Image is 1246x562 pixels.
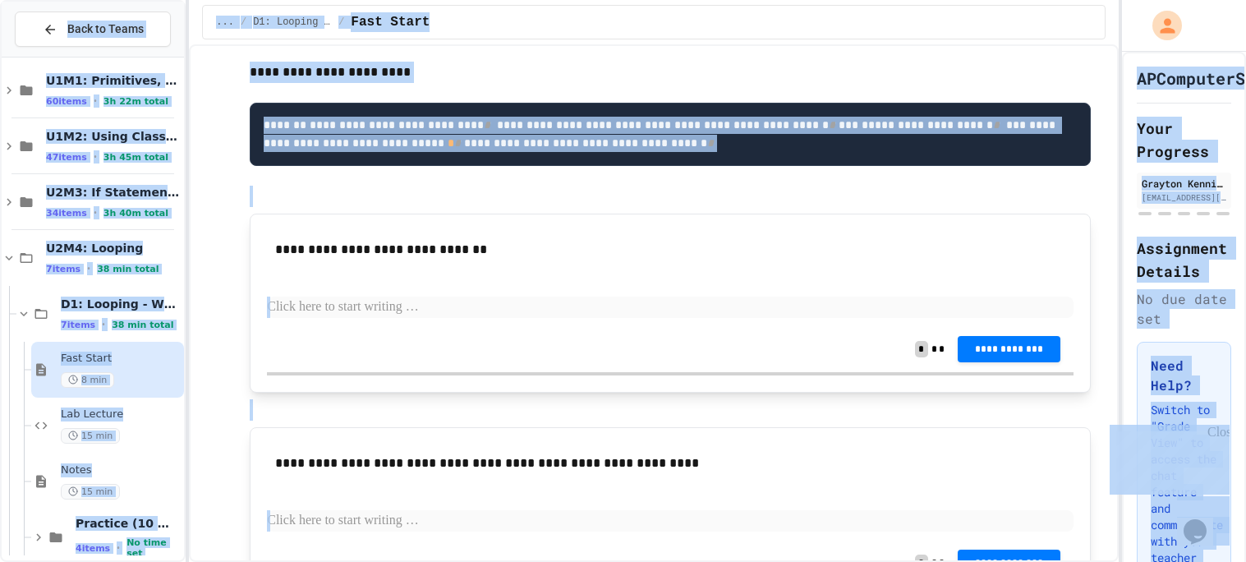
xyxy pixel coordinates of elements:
[61,428,120,444] span: 15 min
[103,96,168,107] span: 3h 22m total
[1142,176,1226,191] div: Grayton Kennington
[102,318,105,331] span: •
[46,185,181,200] span: U2M3: If Statements & Control Flow
[46,152,87,163] span: 47 items
[61,352,181,366] span: Fast Start
[61,297,181,311] span: D1: Looping - While Loops
[1177,496,1230,546] iframe: chat widget
[46,129,181,144] span: U1M2: Using Classes and Objects
[126,537,181,559] span: No time set
[1137,289,1231,329] div: No due date set
[76,543,110,554] span: 4 items
[1137,117,1231,163] h2: Your Progress
[216,16,234,29] span: ...
[112,320,173,330] span: 38 min total
[1137,237,1231,283] h2: Assignment Details
[253,16,332,29] span: D1: Looping - While Loops
[241,16,246,29] span: /
[15,12,171,47] button: Back to Teams
[94,206,97,219] span: •
[46,241,181,256] span: U2M4: Looping
[7,7,113,104] div: Chat with us now!Close
[46,208,87,219] span: 34 items
[61,320,95,330] span: 7 items
[94,94,97,108] span: •
[76,516,181,531] span: Practice (10 mins)
[351,12,430,32] span: Fast Start
[87,262,90,275] span: •
[97,264,159,274] span: 38 min total
[338,16,344,29] span: /
[1110,425,1230,495] iframe: chat widget
[117,541,120,555] span: •
[46,264,80,274] span: 7 items
[67,21,144,38] span: Back to Teams
[94,150,97,164] span: •
[1142,191,1226,204] div: [EMAIL_ADDRESS][DOMAIN_NAME]
[46,96,87,107] span: 60 items
[103,208,168,219] span: 3h 40m total
[61,372,114,388] span: 8 min
[61,408,181,421] span: Lab Lecture
[1135,7,1186,44] div: My Account
[46,73,181,88] span: U1M1: Primitives, Variables, Basic I/O
[103,152,168,163] span: 3h 45m total
[61,463,181,477] span: Notes
[61,484,120,500] span: 15 min
[1151,356,1217,395] h3: Need Help?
